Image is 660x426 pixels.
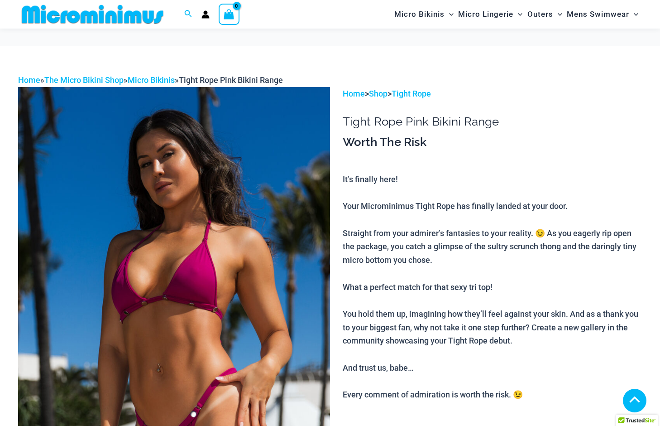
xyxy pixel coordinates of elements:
img: MM SHOP LOGO FLAT [18,4,167,24]
a: Mens SwimwearMenu ToggleMenu Toggle [564,3,641,26]
span: Menu Toggle [553,3,562,26]
a: Micro LingerieMenu ToggleMenu Toggle [456,3,525,26]
a: OutersMenu ToggleMenu Toggle [525,3,564,26]
a: Search icon link [184,9,192,20]
p: It’s finally here! Your Microminimus Tight Rope has finally landed at your door. Straight from yo... [343,173,642,402]
span: » » » [18,75,283,85]
h1: Tight Rope Pink Bikini Range [343,115,642,129]
p: > > [343,87,642,101]
a: Home [18,75,40,85]
a: Tight Rope [392,89,431,98]
h3: Worth The Risk [343,135,642,150]
a: Home [343,89,365,98]
a: View Shopping Cart, empty [219,4,239,24]
span: Menu Toggle [445,3,454,26]
a: Micro Bikinis [128,75,175,85]
span: Menu Toggle [629,3,638,26]
span: Tight Rope Pink Bikini Range [179,75,283,85]
span: Mens Swimwear [567,3,629,26]
span: Micro Lingerie [458,3,513,26]
span: Outers [527,3,553,26]
span: Menu Toggle [513,3,522,26]
nav: Site Navigation [391,1,642,27]
span: Micro Bikinis [394,3,445,26]
a: The Micro Bikini Shop [44,75,124,85]
a: Micro BikinisMenu ToggleMenu Toggle [392,3,456,26]
a: Account icon link [201,10,210,19]
a: Shop [369,89,387,98]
